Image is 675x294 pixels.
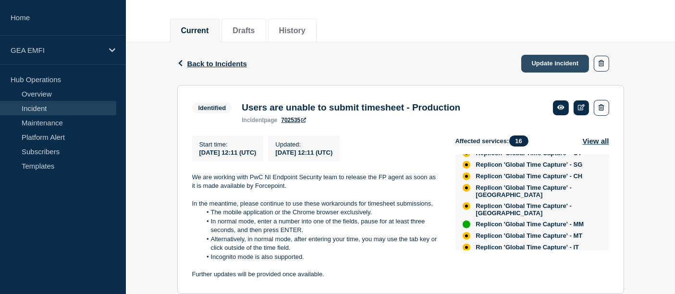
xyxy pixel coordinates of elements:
[181,26,209,35] button: Current
[509,135,528,147] span: 16
[455,135,533,147] span: Affected services:
[476,220,584,228] span: Replicon 'Global Time Capture' - MM
[242,102,460,113] h3: Users are unable to submit timesheet - Production
[192,173,440,191] p: We are working with PwC NI Endpoint Security team to release the FP agent as soon as it is made a...
[583,135,609,147] button: View all
[281,117,306,123] a: 702535
[275,148,332,156] div: [DATE] 12:11 (UTC)
[275,141,332,148] p: Updated :
[279,26,306,35] button: History
[187,60,247,68] span: Back to Incidents
[476,184,600,198] span: Replicon 'Global Time Capture' - [GEOGRAPHIC_DATA]
[463,184,470,192] div: affected
[192,102,233,113] span: Identified
[201,217,440,235] li: In normal mode, enter a number into one of the fields, pause for at least three seconds, and then...
[177,60,247,68] button: Back to Incidents
[233,26,255,35] button: Drafts
[192,199,440,208] p: In the meantime, please continue to use these workarounds for timesheet submissions,
[476,244,579,251] span: Replicon 'Global Time Capture' - IT
[463,202,470,210] div: affected
[192,270,440,279] p: Further updates will be provided once available.
[201,208,440,217] li: The mobile application or the Chrome browser exclusively.
[199,141,257,148] p: Start time :
[199,149,257,156] span: [DATE] 12:11 (UTC)
[463,232,470,240] div: affected
[11,46,103,54] p: GEA EMFI
[201,235,440,253] li: Alternatively, in normal mode, after entering your time, you may use the tab key or click outside...
[242,117,277,123] p: page
[476,172,583,180] span: Replicon 'Global Time Capture' - CH
[521,55,589,73] a: Update incident
[201,253,440,261] li: Incognito mode is also supported.
[463,244,470,251] div: affected
[463,161,470,169] div: affected
[476,161,583,169] span: Replicon 'Global Time Capture' - SG
[476,232,583,240] span: Replicon 'Global Time Capture' - MT
[463,220,470,228] div: up
[463,172,470,180] div: affected
[476,202,600,217] span: Replicon 'Global Time Capture' - [GEOGRAPHIC_DATA]
[242,117,264,123] span: incident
